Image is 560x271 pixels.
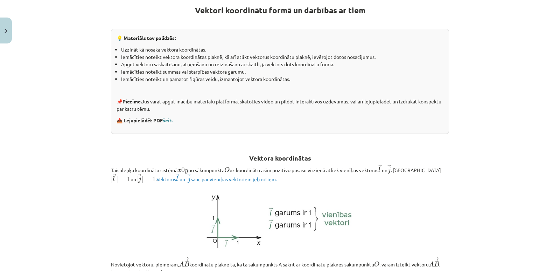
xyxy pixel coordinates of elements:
span: | [136,176,138,183]
span: A [429,261,434,266]
li: Uzzināt kā nosaka vektora koordinātas. [121,46,443,53]
span: → [432,257,439,261]
p: Taisnleņķa koordinātu sistēmā no sākumpunkta uz koordinātu asīm pozitīvo pusasu virzienā atliek v... [111,165,449,184]
span: j [138,176,141,183]
span: j [188,176,190,183]
img: icon-close-lesson-0947bae3869378f0d4975bcd49f059093ad1ed9edebbc8119c70593378902aed.svg [5,29,7,33]
span: − [430,257,431,261]
span: → [182,257,189,261]
span: l [113,176,115,182]
span: j [388,167,391,174]
span: 1 [127,177,131,182]
span: − [178,257,183,261]
strong: Vektori koordinātu formā un darbības ar tiem [195,5,365,15]
span: 0 [181,168,185,172]
span: → [187,174,191,179]
li: Iemācīties noteikt vektora koordinātas plaknē, kā arī atlikt vektorus koordinātu plaknē, ievērojo... [121,53,443,61]
p: 📌 Jūs varat apgūt mācību materiālu platformā, skatoties video un pildot interaktīvos uzdevumus, v... [117,98,443,113]
span: | [116,176,118,183]
span: = [145,178,150,181]
span: − [180,257,181,261]
li: Apgūt vektoru saskaitīšanu, atņemšanu un reizināšanu ar skaitli, ja vektors dots koordinātu formā. [121,61,443,68]
span: l [176,176,178,182]
span: B [434,262,439,266]
b: Vektora koordinātas [249,154,311,162]
span: | [111,176,113,183]
li: Iemācīties noteikt un pamatot figūras veidu, izmantojot vektora koordinātas. [121,75,443,83]
span: = [120,178,125,181]
span: → [176,174,180,179]
span: A [179,261,184,266]
span: → [138,174,141,179]
span: | [141,176,143,183]
span: → [387,165,391,170]
strong: 💡 Materiāls tev palīdzēs: [117,35,176,41]
strong: 📥 Lejupielādēt PDF [117,117,174,123]
span: Vektorus un sauc par vienības vektoriem jeb ortiem. [156,176,277,182]
span: O [374,262,379,267]
span: O [224,167,230,172]
a: šeit. [163,117,173,123]
span: y [185,169,188,174]
span: 1 [152,177,156,182]
span: → [378,165,382,170]
span: x [177,169,181,172]
span: B [184,262,189,266]
span: → [113,174,116,179]
strong: Piezīme. [122,98,142,104]
span: − [428,257,433,261]
span: l [378,167,380,172]
li: Iemācīties noteikt summas vai starpības vektora garumu. [121,68,443,75]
